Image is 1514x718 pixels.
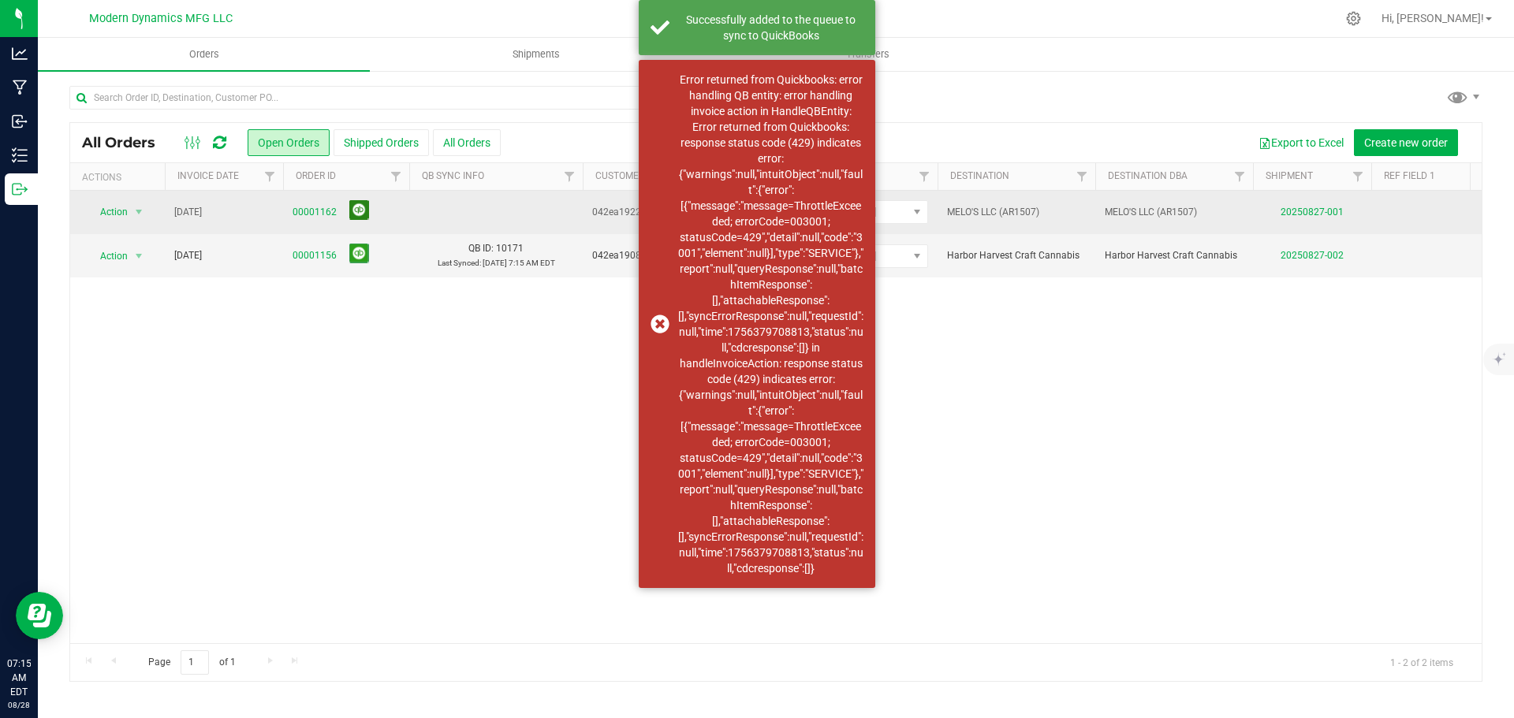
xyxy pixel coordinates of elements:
span: MELO'S LLC (AR1507) [1105,205,1244,220]
a: Destination [950,170,1009,181]
button: All Orders [433,129,501,156]
a: Orders [38,38,370,71]
a: Filter [257,163,283,190]
button: Export to Excel [1248,129,1354,156]
a: Order ID [296,170,336,181]
a: Filter [912,163,938,190]
a: Ref Field 1 [1384,170,1435,181]
a: Filter [1069,163,1095,190]
span: 042ea1922 [592,205,692,220]
div: Actions [82,172,158,183]
a: Filter [1464,163,1490,190]
span: Last Synced: [438,259,481,267]
div: Successfully added to the queue to sync to QuickBooks [678,12,863,43]
a: 20250827-002 [1281,250,1344,261]
a: QB Sync Info [422,170,484,181]
span: Modern Dynamics MFG LLC [89,12,233,25]
span: Shipments [491,47,581,61]
iframe: Resource center [16,592,63,639]
span: [DATE] [174,205,202,220]
button: Create new order [1354,129,1458,156]
span: Action [86,201,129,223]
span: select [129,201,149,223]
a: 20250827-001 [1281,206,1344,218]
inline-svg: Analytics [12,46,28,61]
span: 10171 [496,243,524,254]
button: Open Orders [248,129,330,156]
input: 1 [181,650,209,675]
inline-svg: Outbound [12,181,28,197]
a: Destination DBA [1108,170,1188,181]
a: Filter [1345,163,1371,190]
span: 042ea1908 [592,248,692,263]
span: Hi, [PERSON_NAME]! [1382,12,1484,24]
div: Error returned from Quickbooks: error handling QB entity: error handling invoice action in Handle... [678,72,863,576]
input: Search Order ID, Destination, Customer PO... [69,86,776,110]
a: Customer PO [595,170,659,181]
a: 00001156 [293,248,337,263]
a: Shipments [370,38,702,71]
span: [DATE] 7:15 AM EDT [483,259,555,267]
span: select [129,245,149,267]
a: Filter [1227,163,1253,190]
span: 1 - 2 of 2 items [1378,650,1466,674]
p: 08/28 [7,699,31,711]
span: Orders [168,47,241,61]
a: Filter [383,163,409,190]
a: Invoice Date [177,170,239,181]
a: 00001162 [293,205,337,220]
span: Harbor Harvest Craft Cannabis [947,248,1086,263]
span: [DATE] [174,248,202,263]
span: Harbor Harvest Craft Cannabis [1105,248,1244,263]
span: Create new order [1364,136,1448,149]
button: Shipped Orders [334,129,429,156]
inline-svg: Inbound [12,113,28,129]
span: Action [86,245,129,267]
inline-svg: Inventory [12,147,28,163]
p: 07:15 AM EDT [7,657,31,699]
span: All Orders [82,134,171,151]
a: Filter [557,163,583,190]
a: Shipment [1266,170,1313,181]
span: QB ID: [468,243,494,254]
inline-svg: Manufacturing [12,80,28,95]
div: Manage settings [1344,11,1363,26]
span: Page of 1 [135,650,248,675]
span: MELO'S LLC (AR1507) [947,205,1086,220]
